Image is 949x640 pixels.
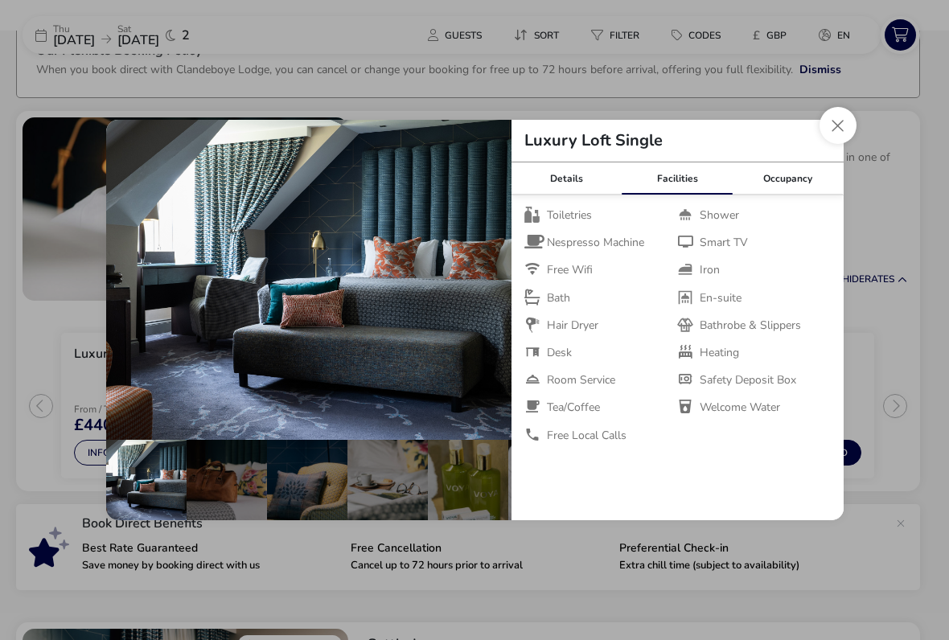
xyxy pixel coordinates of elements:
span: Free Local Calls [547,429,627,443]
span: Toiletries [547,208,592,223]
span: Tea/Coffee [547,400,600,415]
span: Bathrobe & Slippers [700,318,801,333]
div: details [106,120,844,520]
div: Occupancy [733,162,844,195]
span: Hair Dryer [547,318,598,333]
span: Bath [547,291,570,306]
span: En-suite [700,291,742,306]
div: Facilities [622,162,733,195]
div: Details [511,162,622,195]
span: Welcome Water [700,400,780,415]
span: Heating [700,346,739,360]
span: Desk [547,346,572,360]
span: Shower [700,208,739,223]
span: Smart TV [700,236,748,250]
span: Room Service [547,373,615,388]
span: Nespresso Machine [547,236,644,250]
h2: Luxury Loft Single [511,133,676,149]
button: Close dialog [820,107,857,144]
span: Iron [700,263,720,277]
span: Safety Deposit Box [700,373,796,388]
span: Free Wifi [547,263,593,277]
img: fc66f50458867a4ff90386beeea730469a721b530d40e2a70f6e2d7426766345 [106,120,511,440]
